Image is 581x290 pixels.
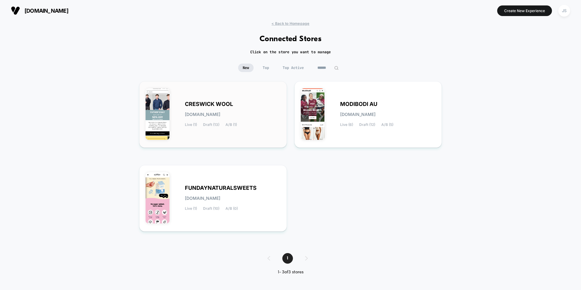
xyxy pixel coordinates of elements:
span: Live (6) [340,123,353,127]
span: MODIBODI AU [340,102,377,106]
button: [DOMAIN_NAME] [9,6,70,15]
span: A/B (0) [225,206,238,211]
span: 1 [282,253,293,264]
img: Visually logo [11,6,20,15]
span: Draft (10) [203,206,219,211]
span: [DOMAIN_NAME] [185,112,220,117]
span: Draft (13) [203,123,219,127]
span: [DOMAIN_NAME] [185,196,220,200]
div: 1 - 3 of 3 stores [261,270,320,275]
span: Top [258,64,274,72]
span: Draft (12) [359,123,375,127]
span: Top Active [278,64,308,72]
span: Live (1) [185,123,197,127]
img: FUNDAYNATURALSWEETS [146,172,169,224]
img: MODIBODI_AU [301,88,325,140]
span: Live (1) [185,206,197,211]
span: A/B (1) [225,123,237,127]
div: JS [558,5,570,17]
span: < Back to Homepage [271,21,309,26]
button: Create New Experience [497,5,552,16]
button: JS [556,5,572,17]
img: edit [334,66,339,70]
span: New [238,64,254,72]
span: A/B (5) [381,123,393,127]
span: [DOMAIN_NAME] [340,112,376,117]
span: CRESWICK WOOL [185,102,233,106]
h2: Click on the store you want to manage [250,50,331,54]
span: [DOMAIN_NAME] [25,8,68,14]
h1: Connected Stores [260,35,322,44]
span: FUNDAYNATURALSWEETS [185,186,257,190]
img: CRESWICK_WOOL [146,88,169,140]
